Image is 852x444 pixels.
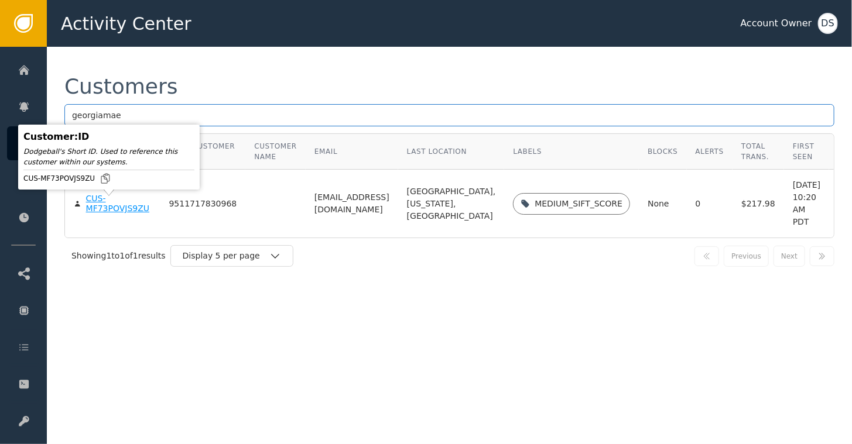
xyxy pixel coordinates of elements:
button: DS [818,13,838,34]
div: Last Location [407,146,496,157]
div: Alerts [696,146,724,157]
div: Display 5 per page [183,250,269,262]
div: Your Customer ID [169,141,237,162]
div: Labels [513,146,630,157]
div: First Seen [793,141,820,162]
div: Account Owner [741,16,812,30]
button: Display 5 per page [170,245,293,267]
div: CUS-MF73POVJS9ZU [86,194,152,214]
div: Customers [64,76,178,97]
div: Email [314,146,389,157]
div: Total Trans. [741,141,775,162]
div: MEDIUM_SIFT_SCORE [535,198,622,210]
td: [EMAIL_ADDRESS][DOMAIN_NAME] [306,170,398,238]
div: Customer : ID [23,130,194,144]
span: Activity Center [61,11,191,37]
div: Blocks [648,146,678,157]
td: [GEOGRAPHIC_DATA], [US_STATE], [GEOGRAPHIC_DATA] [398,170,505,238]
td: 0 [687,170,733,238]
td: $217.98 [733,170,784,238]
div: CUS-MF73POVJS9ZU [23,173,194,184]
div: 9511717830968 [169,199,237,209]
div: Customer Name [254,141,297,162]
div: Dodgeball's Short ID. Used to reference this customer within our systems. [23,146,194,167]
div: None [648,198,678,210]
td: [DATE] 10:20 AM PDT [784,170,829,238]
input: Search by name, email, or ID [64,104,834,126]
div: Showing 1 to 1 of 1 results [71,250,166,262]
